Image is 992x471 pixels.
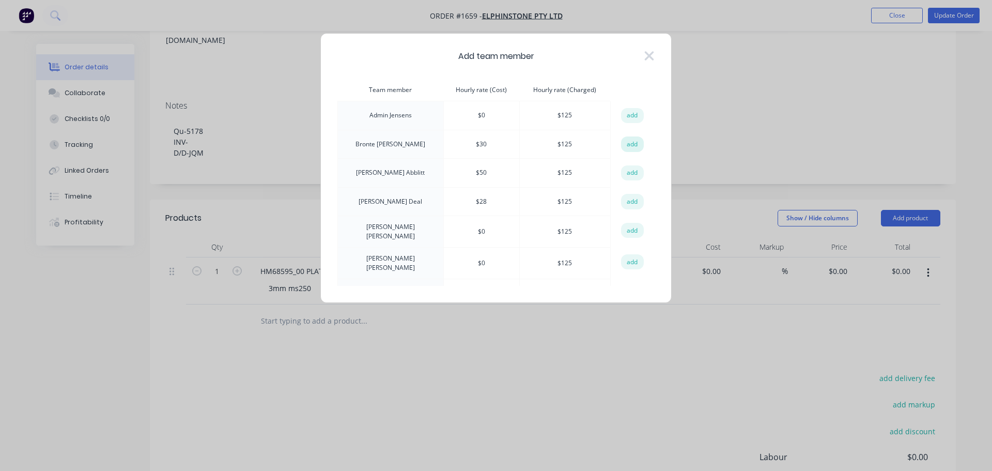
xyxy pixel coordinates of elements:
[519,248,610,279] td: $ 125
[621,223,644,238] button: add
[338,130,444,159] td: Bronte [PERSON_NAME]
[338,279,444,308] td: Welding Labourer
[443,216,519,248] td: $ 0
[621,254,644,270] button: add
[621,108,644,124] button: add
[621,286,644,301] button: add
[621,136,644,152] button: add
[338,159,444,188] td: [PERSON_NAME] Abblitt
[519,187,610,216] td: $ 125
[443,187,519,216] td: $ 28
[338,216,444,248] td: [PERSON_NAME] [PERSON_NAME]
[519,130,610,159] td: $ 125
[443,279,519,308] td: $ 50
[443,79,519,101] th: Hourly rate (Cost)
[338,79,444,101] th: Team member
[443,159,519,188] td: $ 50
[519,79,610,101] th: Hourly rate (Charged)
[519,279,610,308] td: $ 125
[621,165,644,181] button: add
[519,101,610,130] td: $ 125
[610,79,654,101] th: action
[458,50,534,63] span: Add team member
[338,187,444,216] td: [PERSON_NAME] Deal
[443,101,519,130] td: $ 0
[519,216,610,248] td: $ 125
[443,130,519,159] td: $ 30
[519,159,610,188] td: $ 125
[338,101,444,130] td: Admin Jensens
[621,194,644,209] button: add
[338,248,444,279] td: [PERSON_NAME] [PERSON_NAME]
[443,248,519,279] td: $ 0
